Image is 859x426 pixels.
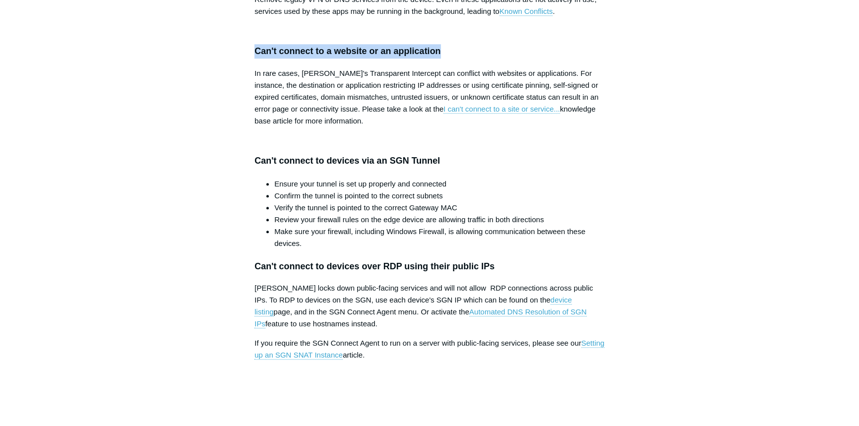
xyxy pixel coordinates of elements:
[499,7,553,16] a: Known Conflicts
[443,105,560,114] a: I can't connect to a site or service...
[254,282,605,330] p: [PERSON_NAME] locks down public-facing services and will not allow RDP connections across public ...
[274,190,605,202] li: Confirm the tunnel is pointed to the correct subnets
[274,214,605,226] li: Review your firewall rules on the edge device are allowing traffic in both directions
[274,202,605,214] li: Verify the tunnel is pointed to the correct Gateway MAC
[254,337,605,361] p: If you require the SGN Connect Agent to run on a server with public-facing services, please see o...
[254,259,605,274] h3: Can't connect to devices over RDP using their public IPs
[274,178,605,190] li: Ensure your tunnel is set up properly and connected
[254,44,605,59] h3: Can't connect to a website or an application
[274,226,605,249] li: Make sure your firewall, including Windows Firewall, is allowing communication between these devi...
[254,67,605,127] p: In rare cases, [PERSON_NAME]'s Transparent Intercept can conflict with websites or applications. ...
[254,154,605,168] h3: Can't connect to devices via an SGN Tunnel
